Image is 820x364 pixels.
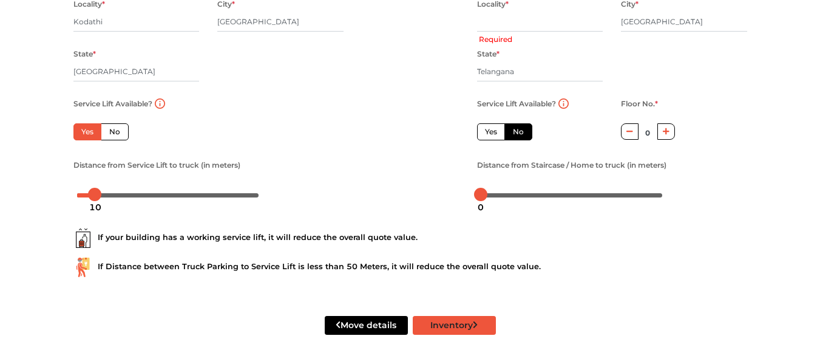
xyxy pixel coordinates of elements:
button: Inventory [413,316,496,335]
div: 10 [84,197,106,218]
label: Yes [477,123,505,140]
label: Distance from Staircase / Home to truck (in meters) [477,157,666,173]
label: No [101,123,129,140]
img: ... [73,258,93,277]
label: State [477,46,500,62]
label: Required [479,34,512,45]
label: Service Lift Available? [477,96,556,112]
div: If Distance between Truck Parking to Service Lift is less than 50 Meters, it will reduce the over... [73,258,747,277]
img: ... [73,228,93,248]
button: Move details [325,316,408,335]
label: Floor No. [621,96,658,112]
label: Service Lift Available? [73,96,152,112]
label: No [504,123,532,140]
label: Yes [73,123,101,140]
div: If your building has a working service lift, it will reduce the overall quote value. [73,228,747,248]
label: Distance from Service Lift to truck (in meters) [73,157,240,173]
div: 0 [473,197,489,218]
label: State [73,46,96,62]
